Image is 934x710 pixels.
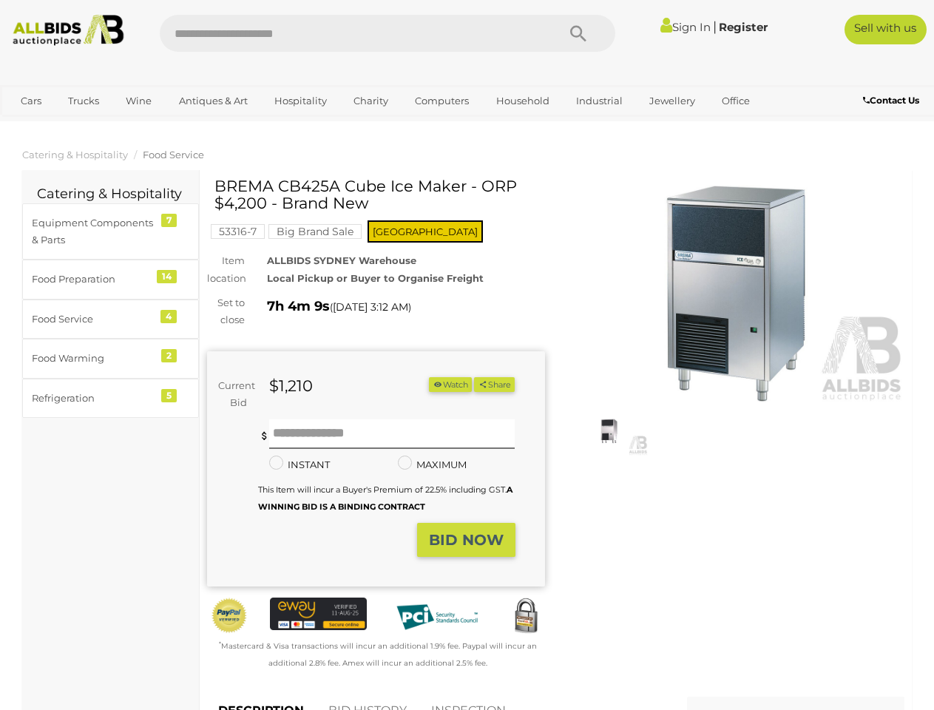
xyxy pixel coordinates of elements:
img: BREMA CB425A Cube Ice Maker - ORP $4,200 - Brand New [571,406,648,456]
h1: BREMA CB425A Cube Ice Maker - ORP $4,200 - Brand New [214,177,541,212]
div: Set to close [196,294,256,329]
span: | [713,18,717,35]
a: Sell with us [845,15,927,44]
div: 14 [157,270,177,283]
div: 2 [161,349,177,362]
a: Contact Us [863,92,923,109]
small: Mastercard & Visa transactions will incur an additional 1.9% fee. Paypal will incur an additional... [219,641,537,668]
a: 53316-7 [211,226,265,237]
label: MAXIMUM [398,456,467,473]
div: Equipment Components & Parts [32,214,154,249]
a: Sign In [660,20,711,34]
a: Computers [405,89,478,113]
img: eWAY Payment Gateway [270,598,366,629]
a: Charity [344,89,398,113]
div: Food Service [32,311,154,328]
strong: BID NOW [429,531,504,549]
a: Household [487,89,559,113]
div: 5 [161,389,177,402]
a: Register [719,20,768,34]
img: Secured by Rapid SSL [507,598,544,635]
strong: $1,210 [269,376,313,395]
a: Food Service [143,149,204,160]
div: Item location [196,252,256,287]
mark: Big Brand Sale [268,224,362,239]
img: BREMA CB425A Cube Ice Maker - ORP $4,200 - Brand New [567,185,905,402]
img: Allbids.com.au [7,15,130,46]
span: ( ) [330,301,411,313]
a: Antiques & Art [169,89,257,113]
a: Cars [11,89,51,113]
div: Current Bid [207,377,258,412]
strong: 7h 4m 9s [267,298,330,314]
div: 4 [160,310,177,323]
b: Contact Us [863,95,919,106]
a: Sports [11,113,61,138]
div: Refrigeration [32,390,154,407]
a: Wine [116,89,161,113]
div: Food Preparation [32,271,154,288]
a: Jewellery [640,89,705,113]
a: Food Service 4 [22,300,199,339]
label: INSTANT [269,456,330,473]
span: [DATE] 3:12 AM [333,300,408,314]
a: Trucks [58,89,109,113]
button: Watch [429,377,472,393]
div: Food Warming [32,350,154,367]
a: Industrial [566,89,632,113]
a: Food Warming 2 [22,339,199,378]
li: Watch this item [429,377,472,393]
a: Office [712,89,759,113]
a: Big Brand Sale [268,226,362,237]
h2: Catering & Hospitality [37,187,184,202]
mark: 53316-7 [211,224,265,239]
a: Hospitality [265,89,336,113]
button: BID NOW [417,523,515,558]
button: Share [474,377,515,393]
a: [GEOGRAPHIC_DATA] [68,113,192,138]
a: Food Preparation 14 [22,260,199,299]
img: PCI DSS compliant [389,598,485,636]
div: 7 [161,214,177,227]
a: Refrigeration 5 [22,379,199,418]
span: [GEOGRAPHIC_DATA] [368,220,483,243]
a: Equipment Components & Parts 7 [22,203,199,260]
img: Official PayPal Seal [211,598,248,634]
strong: Local Pickup or Buyer to Organise Freight [267,272,484,284]
strong: ALLBIDS SYDNEY Warehouse [267,254,416,266]
small: This Item will incur a Buyer's Premium of 22.5% including GST. [258,484,512,512]
button: Search [541,15,615,52]
a: Catering & Hospitality [22,149,128,160]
